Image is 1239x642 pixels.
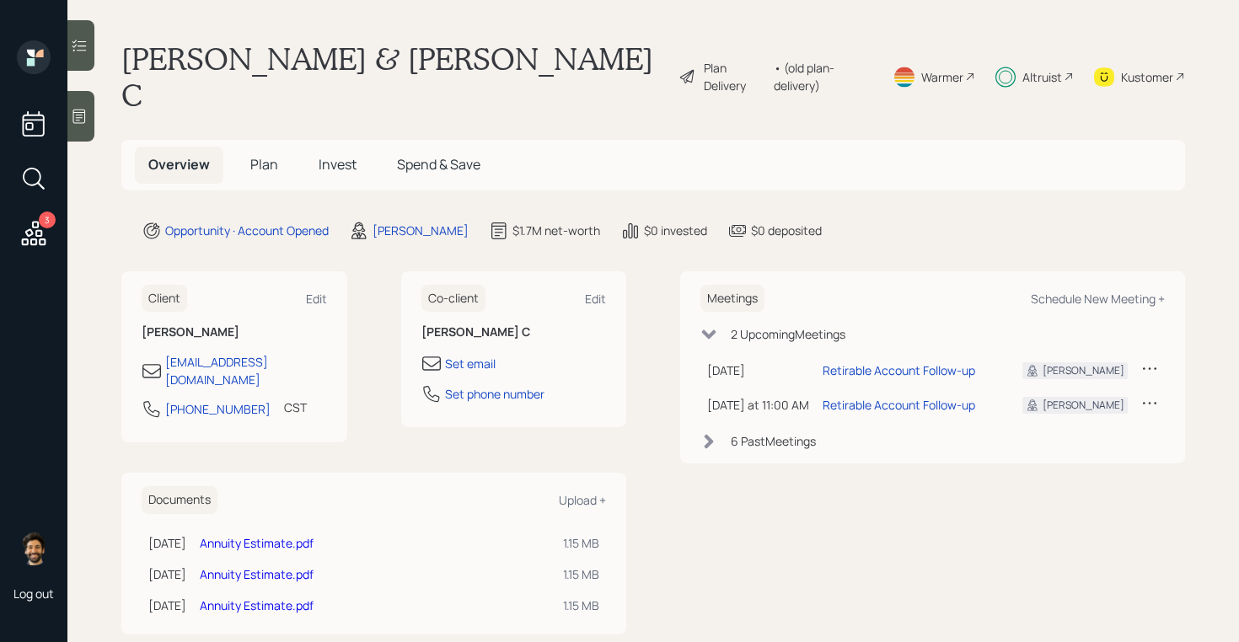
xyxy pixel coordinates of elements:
img: eric-schwartz-headshot.png [17,532,51,565]
div: 1.15 MB [563,534,599,552]
div: Kustomer [1121,68,1173,86]
div: [DATE] [148,565,186,583]
div: Edit [585,291,606,307]
span: Invest [319,155,357,174]
div: [EMAIL_ADDRESS][DOMAIN_NAME] [165,353,327,388]
div: $0 invested [644,222,707,239]
div: $0 deposited [751,222,822,239]
div: Set phone number [445,385,544,403]
div: 1.15 MB [563,597,599,614]
div: Log out [13,586,54,602]
div: CST [284,399,307,416]
div: Upload + [559,492,606,508]
h1: [PERSON_NAME] & [PERSON_NAME] C [121,40,665,113]
div: [DATE] [148,534,186,552]
h6: Documents [142,486,217,514]
a: Annuity Estimate.pdf [200,597,314,613]
span: Spend & Save [397,155,480,174]
h6: Co-client [421,285,485,313]
div: Opportunity · Account Opened [165,222,329,239]
h6: Client [142,285,187,313]
div: $1.7M net-worth [512,222,600,239]
div: 6 Past Meeting s [731,432,816,450]
div: 1.15 MB [563,565,599,583]
span: Overview [148,155,210,174]
div: Plan Delivery [704,59,765,94]
div: Retirable Account Follow-up [823,361,975,379]
div: 3 [39,211,56,228]
div: Altruist [1022,68,1062,86]
div: 2 Upcoming Meeting s [731,325,845,343]
div: • (old plan-delivery) [774,59,872,94]
div: [PERSON_NAME] [1043,398,1124,413]
div: Warmer [921,68,963,86]
span: Plan [250,155,278,174]
h6: Meetings [700,285,764,313]
div: Retirable Account Follow-up [823,396,975,414]
a: Annuity Estimate.pdf [200,535,314,551]
div: [PERSON_NAME] [1043,363,1124,378]
div: [PERSON_NAME] [373,222,469,239]
div: [PHONE_NUMBER] [165,400,271,418]
div: Set email [445,355,496,372]
a: Annuity Estimate.pdf [200,566,314,582]
div: [DATE] at 11:00 AM [707,396,809,414]
h6: [PERSON_NAME] [142,325,327,340]
div: Edit [306,291,327,307]
h6: [PERSON_NAME] C [421,325,607,340]
div: Schedule New Meeting + [1031,291,1165,307]
div: [DATE] [707,361,809,379]
div: [DATE] [148,597,186,614]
